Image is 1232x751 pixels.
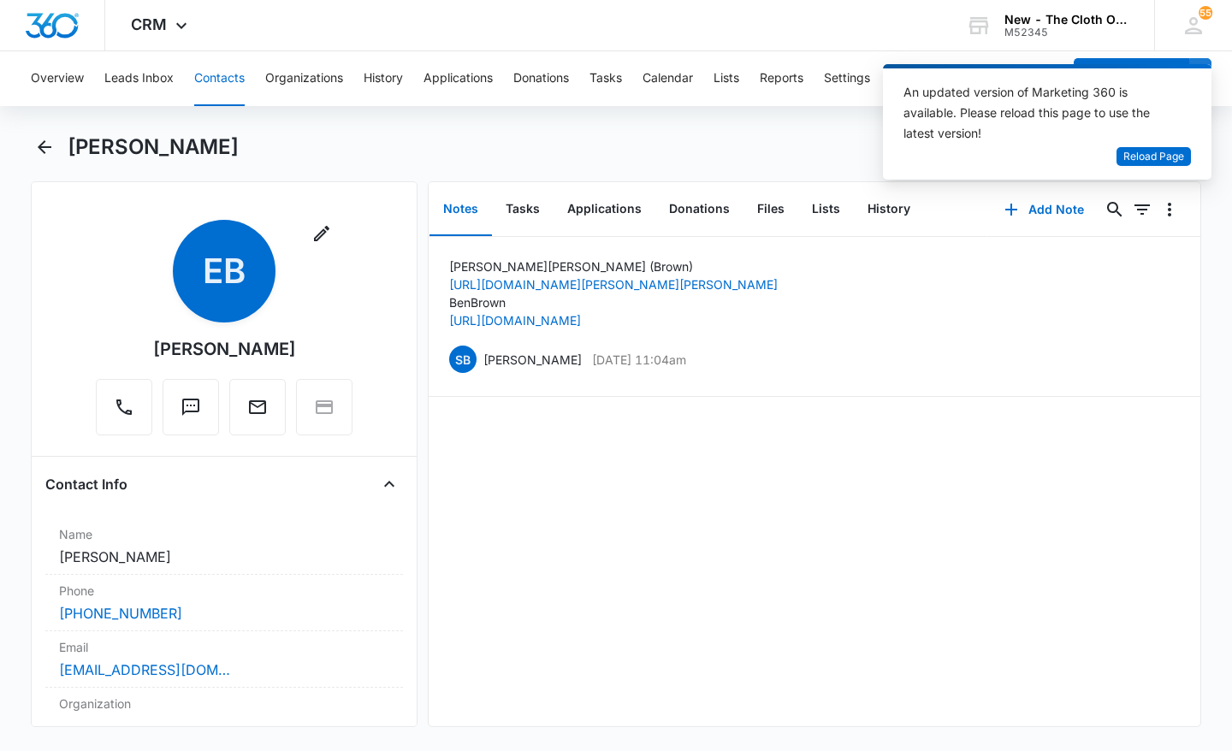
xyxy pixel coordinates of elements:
[45,631,403,688] div: Email[EMAIL_ADDRESS][DOMAIN_NAME]
[449,313,581,328] a: [URL][DOMAIN_NAME]
[714,51,739,106] button: Lists
[743,183,798,236] button: Files
[59,547,389,567] dd: [PERSON_NAME]
[483,351,582,369] p: [PERSON_NAME]
[1004,13,1129,27] div: account name
[131,15,167,33] span: CRM
[1116,147,1191,167] button: Reload Page
[104,51,174,106] button: Leads Inbox
[96,379,152,435] button: Call
[59,695,389,713] label: Organization
[824,51,870,106] button: Settings
[1199,6,1212,20] div: notifications count
[31,133,57,161] button: Back
[229,405,286,420] a: Email
[364,51,403,106] button: History
[1128,196,1156,223] button: Filters
[59,582,389,600] label: Phone
[45,575,403,631] div: Phone[PHONE_NUMBER]
[59,603,182,624] a: [PHONE_NUMBER]
[45,474,127,494] h4: Contact Info
[194,51,245,106] button: Contacts
[1074,58,1189,99] button: Add Contact
[429,183,492,236] button: Notes
[903,82,1170,144] div: An updated version of Marketing 360 is available. Please reload this page to use the latest version!
[376,470,403,498] button: Close
[449,346,477,373] span: SB
[59,716,389,736] dd: ---
[163,405,219,420] a: Text
[31,51,84,106] button: Overview
[265,51,343,106] button: Organizations
[229,379,286,435] button: Email
[163,379,219,435] button: Text
[1156,196,1183,223] button: Overflow Menu
[643,51,693,106] button: Calendar
[554,183,655,236] button: Applications
[59,525,389,543] label: Name
[45,688,403,743] div: Organization---
[449,293,778,311] p: Ben Brown
[68,134,239,160] h1: [PERSON_NAME]
[449,257,778,275] p: [PERSON_NAME] [PERSON_NAME] (Brown)
[1004,27,1129,38] div: account id
[59,659,230,680] a: [EMAIL_ADDRESS][DOMAIN_NAME]
[854,183,924,236] button: History
[655,183,743,236] button: Donations
[45,518,403,575] div: Name[PERSON_NAME]
[760,51,803,106] button: Reports
[423,51,493,106] button: Applications
[987,189,1101,230] button: Add Note
[1199,6,1212,20] span: 55
[173,220,275,322] span: EB
[153,336,296,362] div: [PERSON_NAME]
[59,638,389,656] label: Email
[449,277,778,292] a: [URL][DOMAIN_NAME][PERSON_NAME][PERSON_NAME]
[96,405,152,420] a: Call
[798,183,854,236] button: Lists
[492,183,554,236] button: Tasks
[592,351,686,369] p: [DATE] 11:04am
[513,51,569,106] button: Donations
[1123,149,1184,165] span: Reload Page
[1101,196,1128,223] button: Search...
[589,51,622,106] button: Tasks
